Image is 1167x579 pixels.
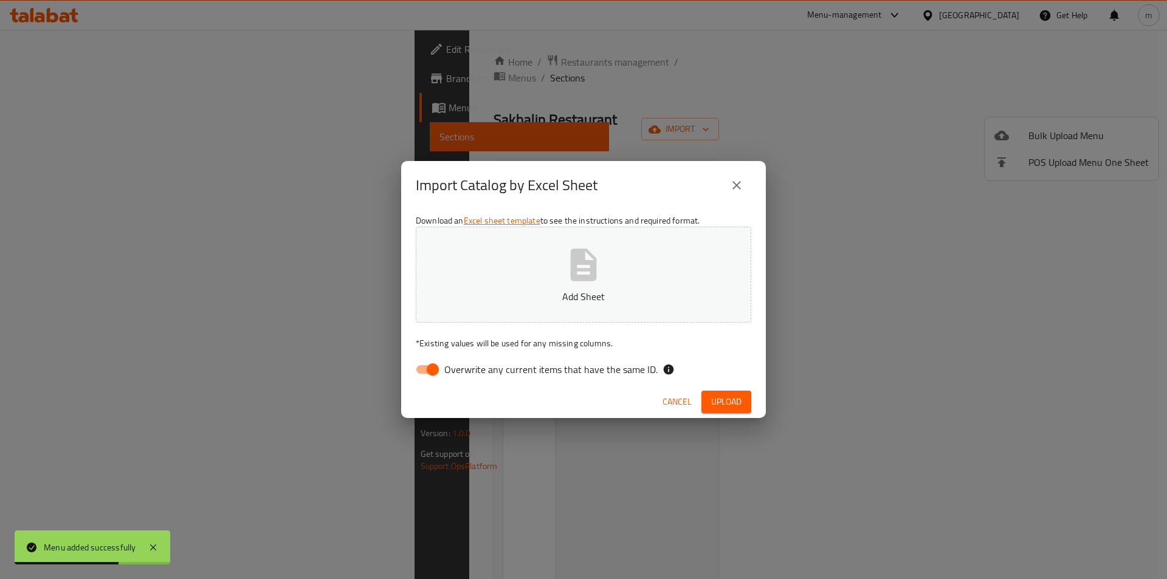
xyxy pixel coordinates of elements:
[464,213,540,228] a: Excel sheet template
[416,337,751,349] p: Existing values will be used for any missing columns.
[444,362,658,377] span: Overwrite any current items that have the same ID.
[401,210,766,386] div: Download an to see the instructions and required format.
[722,171,751,200] button: close
[701,391,751,413] button: Upload
[435,289,732,304] p: Add Sheet
[663,394,692,409] span: Cancel
[44,541,136,554] div: Menu added successfully
[416,176,597,195] h2: Import Catalog by Excel Sheet
[658,391,697,413] button: Cancel
[663,363,675,375] svg: If the overwrite option isn't selected, then the items that match an existing ID will be ignored ...
[416,227,751,323] button: Add Sheet
[711,394,742,409] span: Upload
